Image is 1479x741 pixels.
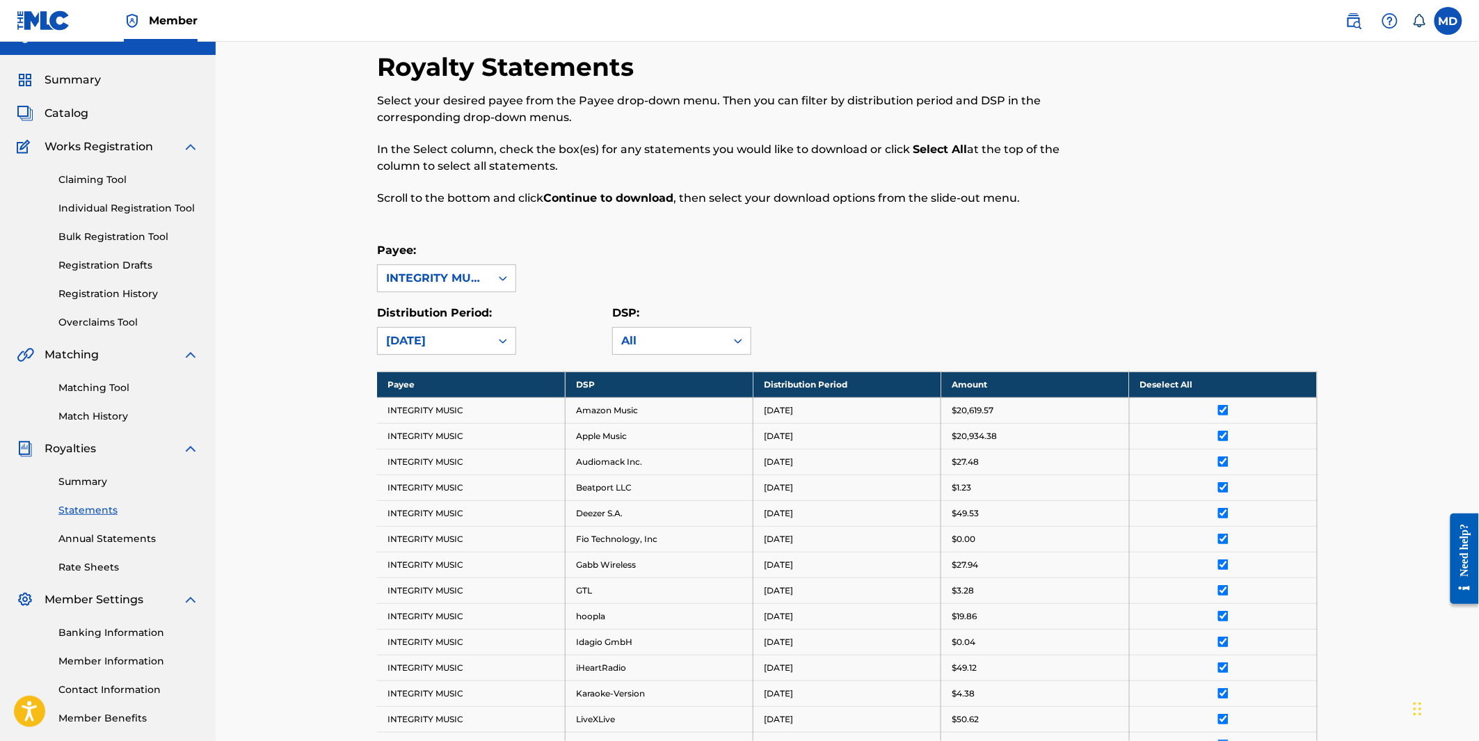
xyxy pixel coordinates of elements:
img: help [1382,13,1398,29]
p: $1.23 [952,481,971,494]
td: [DATE] [753,526,941,552]
td: GTL [565,577,753,603]
td: iHeartRadio [565,655,753,680]
td: INTEGRITY MUSIC [377,629,565,655]
a: Banking Information [58,626,199,640]
img: search [1345,13,1362,29]
p: Select your desired payee from the Payee drop-down menu. Then you can filter by distribution peri... [377,93,1101,126]
td: INTEGRITY MUSIC [377,552,565,577]
img: Royalties [17,440,33,457]
td: [DATE] [753,706,941,732]
td: Amazon Music [565,397,753,423]
img: Catalog [17,105,33,122]
strong: Select All [913,143,967,156]
p: $0.00 [952,533,975,545]
strong: Continue to download [543,191,673,205]
td: Apple Music [565,423,753,449]
th: Deselect All [1129,372,1317,397]
p: $50.62 [952,713,979,726]
p: Scroll to the bottom and click , then select your download options from the slide-out menu. [377,190,1101,207]
a: Registration History [58,287,199,301]
img: expand [182,346,199,363]
td: Gabb Wireless [565,552,753,577]
img: expand [182,138,199,155]
td: [DATE] [753,423,941,449]
a: Rate Sheets [58,560,199,575]
td: INTEGRITY MUSIC [377,680,565,706]
img: expand [182,591,199,608]
a: Overclaims Tool [58,315,199,330]
td: [DATE] [753,655,941,680]
div: All [621,333,717,349]
a: Bulk Registration Tool [58,230,199,244]
div: User Menu [1434,7,1462,35]
iframe: Chat Widget [1409,674,1479,741]
div: Help [1376,7,1404,35]
span: Summary [45,72,101,88]
a: Individual Registration Tool [58,201,199,216]
td: INTEGRITY MUSIC [377,397,565,423]
img: MLC Logo [17,10,70,31]
p: In the Select column, check the box(es) for any statements you would like to download or click at... [377,141,1101,175]
p: $27.48 [952,456,979,468]
td: Beatport LLC [565,475,753,500]
td: INTEGRITY MUSIC [377,577,565,603]
a: Public Search [1340,7,1368,35]
p: $20,619.57 [952,404,993,417]
img: Summary [17,72,33,88]
td: LiveXLive [565,706,753,732]
div: Drag [1414,688,1422,730]
td: hoopla [565,603,753,629]
td: [DATE] [753,552,941,577]
img: Top Rightsholder [124,13,141,29]
td: Idagio GmbH [565,629,753,655]
p: $3.28 [952,584,974,597]
th: Amount [941,372,1129,397]
p: $0.04 [952,636,975,648]
td: [DATE] [753,397,941,423]
img: Member Settings [17,591,33,608]
span: Matching [45,346,99,363]
td: INTEGRITY MUSIC [377,449,565,475]
td: INTEGRITY MUSIC [377,706,565,732]
td: [DATE] [753,629,941,655]
td: [DATE] [753,449,941,475]
td: INTEGRITY MUSIC [377,526,565,552]
a: Annual Statements [58,532,199,546]
td: INTEGRITY MUSIC [377,500,565,526]
a: Summary [58,475,199,489]
td: [DATE] [753,680,941,706]
h2: Royalty Statements [377,51,641,83]
td: INTEGRITY MUSIC [377,655,565,680]
div: [DATE] [386,333,482,349]
td: [DATE] [753,577,941,603]
img: expand [182,440,199,457]
p: $20,934.38 [952,430,997,443]
th: DSP [565,372,753,397]
td: [DATE] [753,603,941,629]
p: $49.53 [952,507,979,520]
span: Member Settings [45,591,143,608]
label: DSP: [612,306,639,319]
td: Deezer S.A. [565,500,753,526]
td: INTEGRITY MUSIC [377,423,565,449]
span: Member [149,13,198,29]
th: Distribution Period [753,372,941,397]
td: INTEGRITY MUSIC [377,603,565,629]
div: Notifications [1412,14,1426,28]
img: Works Registration [17,138,35,155]
a: Registration Drafts [58,258,199,273]
span: Works Registration [45,138,153,155]
span: Royalties [45,440,96,457]
a: Matching Tool [58,381,199,395]
td: Fio Technology, Inc [565,526,753,552]
td: INTEGRITY MUSIC [377,475,565,500]
a: Statements [58,503,199,518]
a: Claiming Tool [58,173,199,187]
p: $4.38 [952,687,975,700]
label: Payee: [377,244,416,257]
a: Contact Information [58,683,199,697]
